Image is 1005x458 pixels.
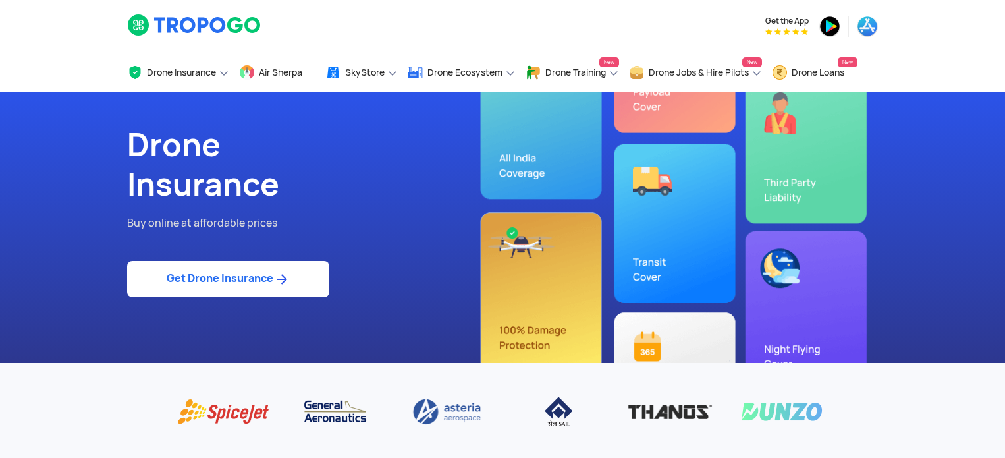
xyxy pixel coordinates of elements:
a: Drone TrainingNew [526,53,619,92]
span: New [599,57,619,67]
span: Drone Insurance [147,67,216,78]
img: App Raking [765,28,808,35]
a: Drone LoansNew [772,53,857,92]
span: Drone Loans [792,67,844,78]
img: IISCO Steel Plant [512,396,605,428]
img: General Aeronautics [289,396,381,428]
img: ic_arrow_forward_blue.svg [273,272,290,287]
a: Air Sherpa [239,53,315,92]
span: Drone Training [545,67,606,78]
a: Drone Ecosystem [408,53,516,92]
p: Buy online at affordable prices [127,215,493,232]
img: Thanos Technologies [624,396,717,428]
a: Get Drone Insurance [127,261,329,297]
span: New [838,57,857,67]
img: ic_appstore.png [857,16,878,37]
a: Drone Insurance [127,53,229,92]
img: logoHeader.svg [127,14,262,36]
a: SkyStore [325,53,398,92]
img: Asteria aerospace [401,396,493,428]
span: Air Sherpa [259,67,302,78]
span: Drone Ecosystem [427,67,502,78]
span: Get the App [765,16,809,26]
img: Spice Jet [177,396,269,428]
img: Dunzo [736,396,828,428]
span: New [742,57,762,67]
a: Drone Jobs & Hire PilotsNew [629,53,762,92]
span: SkyStore [345,67,385,78]
span: Drone Jobs & Hire Pilots [649,67,749,78]
img: ic_playstore.png [819,16,840,37]
h1: Drone Insurance [127,125,493,204]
